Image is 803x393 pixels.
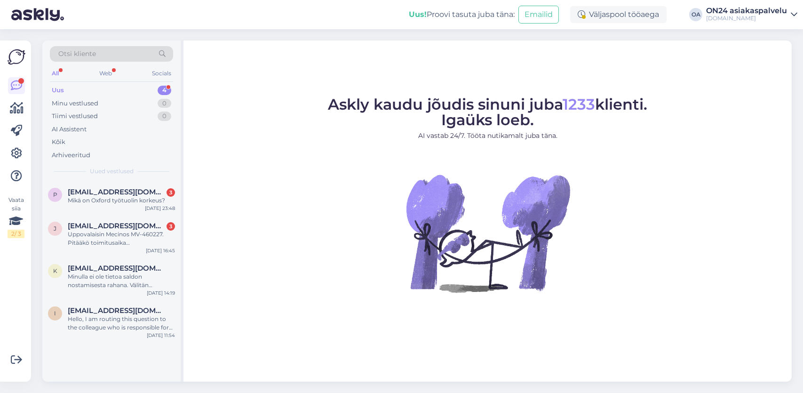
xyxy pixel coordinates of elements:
div: [DATE] 23:48 [145,205,175,212]
div: 3 [167,188,175,197]
div: Uus [52,86,64,95]
b: Uus! [409,10,427,19]
span: p [53,191,57,198]
span: k [53,267,57,274]
div: Arhiveeritud [52,151,90,160]
div: Mikä on Oxford työtuolin korkeus? [68,196,175,205]
div: All [50,67,61,80]
div: [DATE] 16:45 [146,247,175,254]
div: 0 [158,99,171,108]
span: Uued vestlused [90,167,134,176]
div: 3 [167,222,175,231]
div: Uppovalaisin Mecinos MV-460227. Pitääkö toimitusaika (pakettiautomaatti: 3-7 työpäivää) paikkaans... [68,230,175,247]
span: iipiu0deii@gmail.com [68,306,166,315]
div: [DATE] 14:19 [147,289,175,297]
span: i [54,310,56,317]
p: AI vastab 24/7. Tööta nutikamalt juba täna. [328,131,647,141]
span: jussi.nyman2@gmail.com [68,222,166,230]
img: No Chat active [403,148,572,318]
div: Tiimi vestlused [52,112,98,121]
div: Proovi tasuta juba täna: [409,9,515,20]
span: j [54,225,56,232]
a: ON24 asiakaspalvelu[DOMAIN_NAME] [706,7,797,22]
div: OA [689,8,702,21]
span: Askly kaudu jõudis sinuni juba klienti. Igaüks loeb. [328,95,647,129]
span: kristian.aesystems@gmail.com [68,264,166,273]
div: [DOMAIN_NAME] [706,15,787,22]
span: petermodeen@gmail.com [68,188,166,196]
div: 4 [158,86,171,95]
div: Minu vestlused [52,99,98,108]
div: Väljaspool tööaega [570,6,667,23]
div: Kõik [52,137,65,147]
div: 0 [158,112,171,121]
div: Minulla ei ole tietoa saldon nostamisesta rahana. Välitän kysymyksesi kollegalle, joka voi auttaa... [68,273,175,289]
span: 1233 [563,95,595,113]
div: ON24 asiakaspalvelu [706,7,787,15]
img: Askly Logo [8,48,25,66]
div: [DATE] 11:54 [147,332,175,339]
div: AI Assistent [52,125,87,134]
div: Hello, I am routing this question to the colleague who is responsible for this topic. The reply m... [68,315,175,332]
div: 2 / 3 [8,230,24,238]
span: Otsi kliente [58,49,96,59]
div: Socials [150,67,173,80]
button: Emailid [518,6,559,24]
div: Web [97,67,114,80]
div: Vaata siia [8,196,24,238]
